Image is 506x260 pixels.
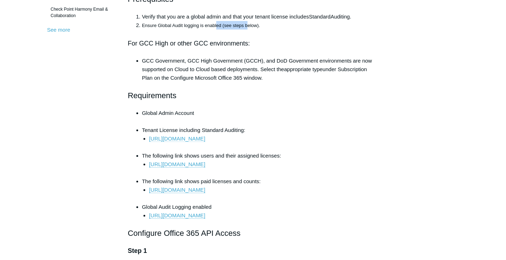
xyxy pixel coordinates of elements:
[128,227,379,239] h2: Configure Office 365 API Access
[149,187,205,193] a: [URL][DOMAIN_NAME]
[142,152,379,177] li: The following link shows users and their assigned licenses:
[47,2,117,22] a: Check Point Harmony Email & Collaboration
[142,126,379,152] li: Tenant License including Standard Auditing:
[149,161,205,168] a: [URL][DOMAIN_NAME]
[142,177,379,203] li: The following link shows paid licenses and counts:
[149,212,205,219] a: [URL][DOMAIN_NAME]
[142,23,260,28] span: Ensure Global Audit logging is enabled (see steps below).
[128,246,379,256] h3: Step 1
[142,66,367,81] span: under Subscription Plan on the Configure Microsoft Office 365 window.
[142,14,309,20] span: Verify that you are a global admin and that your tenant license includes
[47,27,70,33] a: See more
[142,203,379,220] li: Global Audit Logging enabled
[149,136,205,142] a: [URL][DOMAIN_NAME]
[128,89,379,102] h2: Requirements
[350,14,351,20] span: .
[284,66,322,72] span: appropriate type
[142,58,372,72] span: GCC Government, GCC High Government (GCCH), and DoD Government environments are now supported on ...
[309,14,331,20] span: Standard
[142,109,379,126] li: Global Admin Account
[128,40,250,47] span: For GCC High or other GCC environments:
[331,14,350,20] span: Auditing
